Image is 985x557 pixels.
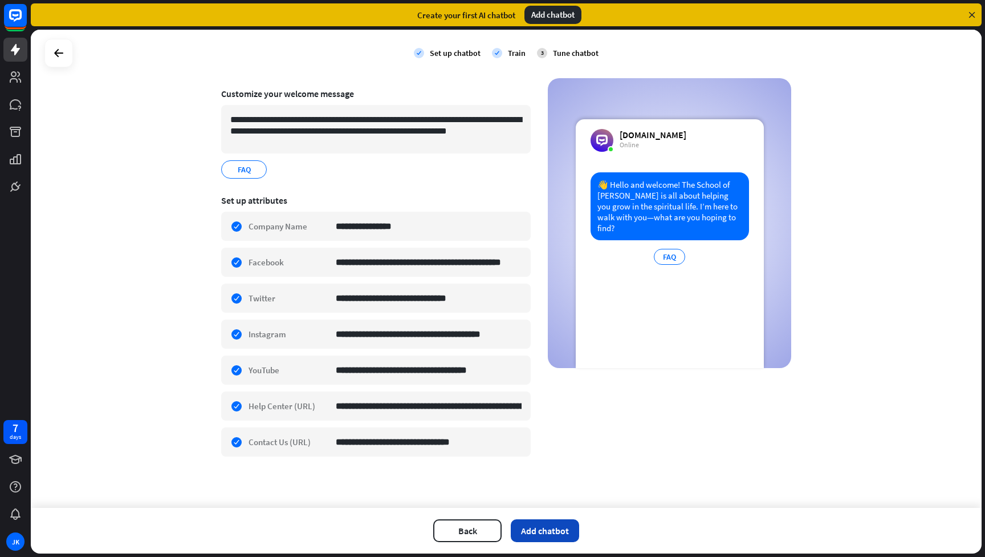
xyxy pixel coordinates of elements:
[591,172,749,240] div: 👋 Hello and welcome! The School of [PERSON_NAME] is all about helping you grow in the spiritual l...
[654,249,685,265] div: FAQ
[3,420,27,444] a: 7 days
[620,129,686,140] div: [DOMAIN_NAME]
[433,519,502,542] button: Back
[620,140,686,150] div: Online
[237,163,252,176] span: FAQ
[221,88,531,99] div: Customize your welcome message
[553,48,599,58] div: Tune chatbot
[417,10,515,21] div: Create your first AI chatbot
[10,433,21,441] div: days
[492,48,502,58] i: check
[511,519,579,542] button: Add chatbot
[13,423,18,433] div: 7
[537,48,547,58] div: 3
[508,48,526,58] div: Train
[221,195,531,206] div: Set up attributes
[524,6,581,24] div: Add chatbot
[430,48,481,58] div: Set up chatbot
[6,532,25,551] div: JK
[9,5,43,39] button: Open LiveChat chat widget
[414,48,424,58] i: check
